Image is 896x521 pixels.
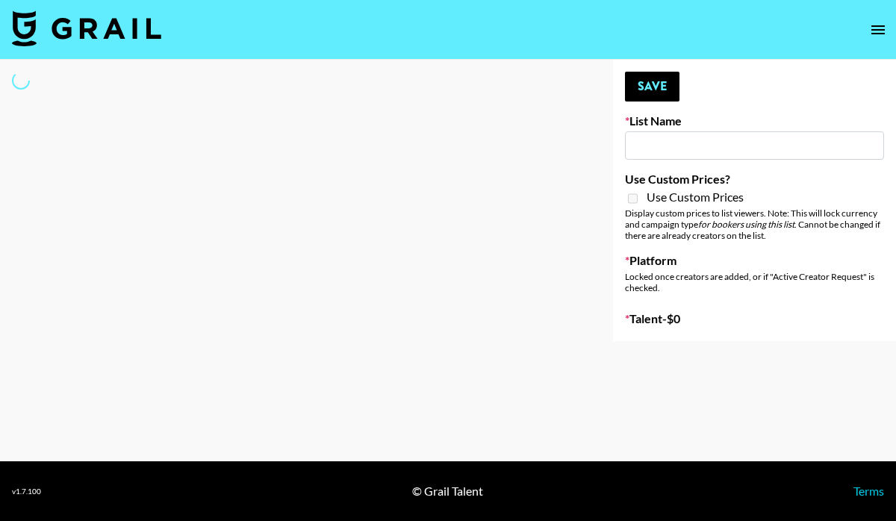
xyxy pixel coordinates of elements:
label: List Name [625,113,884,128]
div: © Grail Talent [412,484,483,499]
div: Display custom prices to list viewers. Note: This will lock currency and campaign type . Cannot b... [625,208,884,241]
label: Talent - $ 0 [625,311,884,326]
div: v 1.7.100 [12,487,41,496]
label: Platform [625,253,884,268]
a: Terms [853,484,884,498]
img: Grail Talent [12,10,161,46]
div: Locked once creators are added, or if "Active Creator Request" is checked. [625,271,884,293]
button: open drawer [863,15,893,45]
em: for bookers using this list [698,219,794,230]
button: Save [625,72,679,102]
label: Use Custom Prices? [625,172,884,187]
span: Use Custom Prices [647,190,744,205]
